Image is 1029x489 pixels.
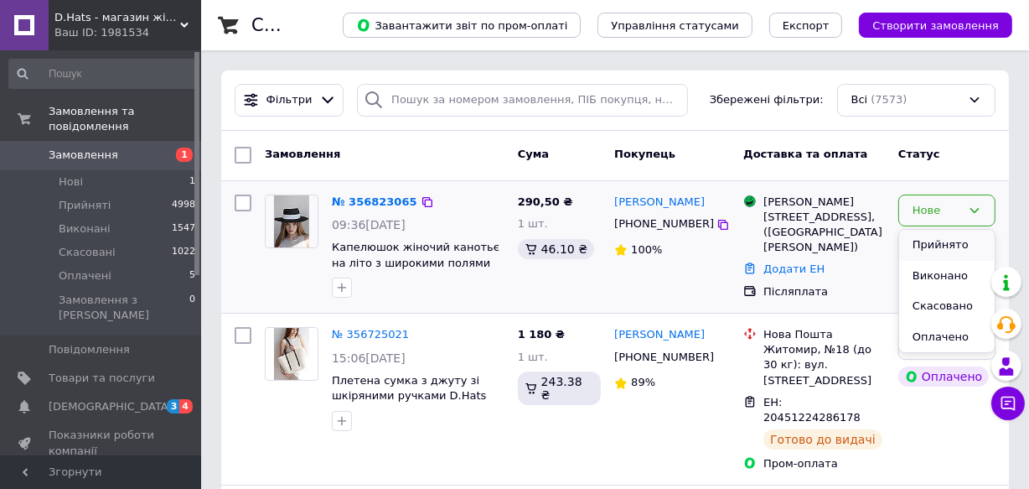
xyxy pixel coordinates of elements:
span: 100% [631,243,662,256]
span: D.Hats - магазин жіночих головних уборів [54,10,180,25]
span: [PHONE_NUMBER] [614,351,714,363]
a: № 356823065 [332,195,417,208]
span: Замовлення з [PERSON_NAME] [59,293,189,323]
span: 4998 [172,198,195,213]
a: Фото товару [265,195,318,248]
span: 09:36[DATE] [332,218,406,231]
a: [PERSON_NAME] [614,195,705,211]
img: Фото товару [274,328,309,380]
span: 0 [189,293,195,323]
img: Фото товару [274,195,309,247]
span: Скасовані [59,245,116,260]
input: Пошук за номером замовлення, ПІБ покупця, номером телефону, Email, номером накладної [357,84,688,117]
span: Завантажити звіт по пром-оплаті [356,18,567,33]
span: Повідомлення [49,342,130,357]
a: Плетена сумка з джуту зі шкіряними ручками D.Hats молочного кольору [332,374,486,418]
button: Експорт [769,13,843,38]
span: 15:06[DATE] [332,351,406,365]
button: Чат з покупцем [991,387,1025,420]
span: 1 [176,148,193,162]
a: Додати ЕН [763,263,825,275]
span: Прийняті [59,198,111,213]
button: Створити замовлення [859,13,1012,38]
span: Виконані [59,221,111,237]
div: Післяплата [763,284,885,299]
div: 243.38 ₴ [518,372,602,405]
span: Замовлення [49,148,118,163]
span: Покупець [614,148,675,160]
span: Всі [851,92,868,108]
span: 3 [167,399,180,414]
a: Фото товару [265,327,318,381]
a: № 356725021 [332,328,409,341]
span: 1547 [172,221,195,237]
span: ЕН: 20451224286178 [763,396,861,424]
span: 89% [631,376,655,388]
li: Прийнято [899,230,995,261]
a: [PERSON_NAME] [614,327,705,343]
div: Нова Пошта [763,327,885,342]
div: 46.10 ₴ [518,239,594,259]
span: Експорт [783,19,830,32]
span: 1 180 ₴ [518,328,565,341]
li: Скасовано [899,291,995,322]
span: Нові [59,174,83,190]
span: Збережені фільтри: [710,92,824,108]
span: 5 [189,268,195,284]
button: Завантажити звіт по пром-оплаті [343,13,581,38]
span: 1 шт. [518,217,548,230]
button: Управління статусами [597,13,752,38]
div: Готово до видачі [763,429,882,450]
div: [PERSON_NAME] [763,195,885,210]
span: 1 [189,174,195,190]
span: Статус [898,148,940,160]
a: Створити замовлення [842,18,1012,31]
div: Нове [913,202,961,220]
span: Товари та послуги [49,371,155,386]
span: [PHONE_NUMBER] [614,217,714,230]
span: Cума [518,148,549,160]
span: 4 [179,399,193,414]
div: Ваш ID: 1981534 [54,25,201,40]
span: [DEMOGRAPHIC_DATA] [49,399,173,414]
span: Замовлення [265,148,340,160]
div: [STREET_ADDRESS], ([GEOGRAPHIC_DATA][PERSON_NAME]) [763,210,885,256]
span: 1022 [172,245,195,260]
span: Управління статусами [611,19,739,32]
div: Пром-оплата [763,456,885,471]
li: Оплачено [899,322,995,353]
span: 290,50 ₴ [518,195,573,208]
div: Оплачено [898,367,989,387]
div: Житомир, №18 (до 30 кг): вул. [STREET_ADDRESS] [763,342,885,388]
a: Капелюшок жіночий канотьє на літо з широкими полями чорного кольору [332,241,499,284]
span: 1 шт. [518,351,548,363]
span: Створити замовлення [872,19,999,32]
span: Показники роботи компанії [49,428,155,458]
span: (7573) [871,93,907,106]
h1: Список замовлень [251,15,421,35]
li: Виконано [899,261,995,292]
span: Замовлення та повідомлення [49,104,201,134]
span: Фільтри [266,92,313,108]
span: Доставка та оплата [743,148,867,160]
span: Оплачені [59,268,111,284]
input: Пошук [8,59,197,89]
